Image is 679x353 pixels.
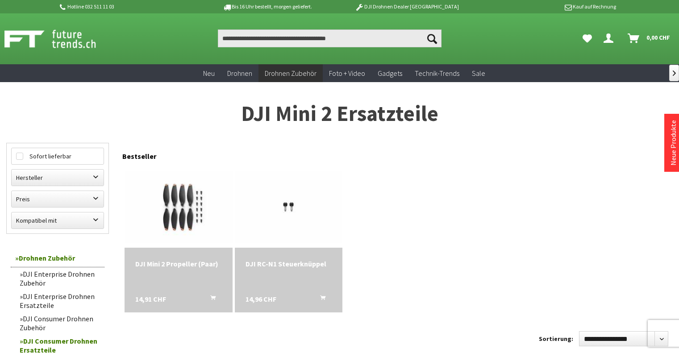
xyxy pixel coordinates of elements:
div: DJI RC-N1 Steuerknüppel [246,258,332,269]
label: Sofort lieferbar [12,148,104,164]
label: Hersteller [12,170,104,186]
div: Bestseller [122,143,673,165]
img: Shop Futuretrends - zur Startseite wechseln [4,28,116,50]
span: Neu [203,69,215,78]
label: Kompatibel mit [12,212,104,228]
a: Drohnen Zubehör [258,64,323,83]
a: Dein Konto [600,29,621,47]
span:  [673,71,676,76]
a: Neue Produkte [669,120,678,166]
span: Foto + Video [329,69,365,78]
div: DJI Mini 2 Propeller (Paar) [135,258,222,269]
a: DJI Enterprise Drohnen Ersatzteile [15,290,104,312]
label: Preis [12,191,104,207]
a: Sale [466,64,492,83]
span: Technik-Trends [415,69,459,78]
span: Gadgets [378,69,402,78]
h1: DJI Mini 2 Ersatzteile [6,103,673,125]
span: Drohnen [227,69,252,78]
a: Technik-Trends [408,64,466,83]
p: Bis 16 Uhr bestellt, morgen geliefert. [198,1,337,12]
p: Kauf auf Rechnung [477,1,616,12]
a: Warenkorb [624,29,675,47]
label: Sortierung: [539,332,573,346]
a: Drohnen Zubehör [11,249,104,267]
img: DJI RC-N1 Steuerknüppel [235,171,343,243]
button: In den Warenkorb [309,294,331,305]
a: Foto + Video [323,64,371,83]
span: 14,91 CHF [135,294,166,304]
a: DJI Enterprise Drohnen Zubehör [15,267,104,290]
a: DJI Consumer Drohnen Zubehör [15,312,104,334]
a: DJI Mini 2 Propeller (Paar) 14,91 CHF In den Warenkorb [135,258,222,269]
input: Produkt, Marke, Kategorie, EAN, Artikelnummer… [218,29,441,47]
span: Drohnen Zubehör [265,69,317,78]
a: Neu [197,64,221,83]
p: Hotline 032 511 11 03 [58,1,198,12]
a: Drohnen [221,64,258,83]
img: DJI Mini 2 Propeller (Paar) [125,171,233,243]
span: Sale [472,69,485,78]
a: Meine Favoriten [578,29,596,47]
button: Suchen [423,29,442,47]
a: DJI RC-N1 Steuerknüppel 14,96 CHF In den Warenkorb [246,258,332,269]
span: 14,96 CHF [246,294,276,304]
p: DJI Drohnen Dealer [GEOGRAPHIC_DATA] [337,1,476,12]
a: Gadgets [371,64,408,83]
button: In den Warenkorb [200,294,221,305]
span: 0,00 CHF [646,30,670,45]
